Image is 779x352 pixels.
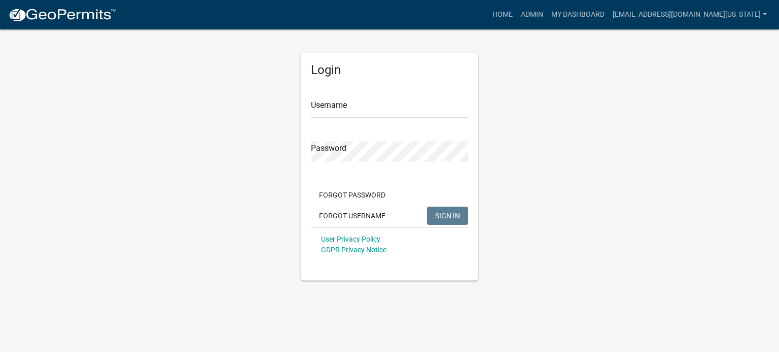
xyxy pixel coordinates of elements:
h5: Login [311,63,468,77]
button: Forgot Username [311,207,394,225]
button: Forgot Password [311,186,394,204]
a: User Privacy Policy [321,235,380,243]
a: Home [488,5,517,24]
a: GDPR Privacy Notice [321,246,386,254]
a: My Dashboard [547,5,609,24]
a: [EMAIL_ADDRESS][DOMAIN_NAME][US_STATE] [609,5,771,24]
a: Admin [517,5,547,24]
button: SIGN IN [427,207,468,225]
span: SIGN IN [435,211,460,219]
